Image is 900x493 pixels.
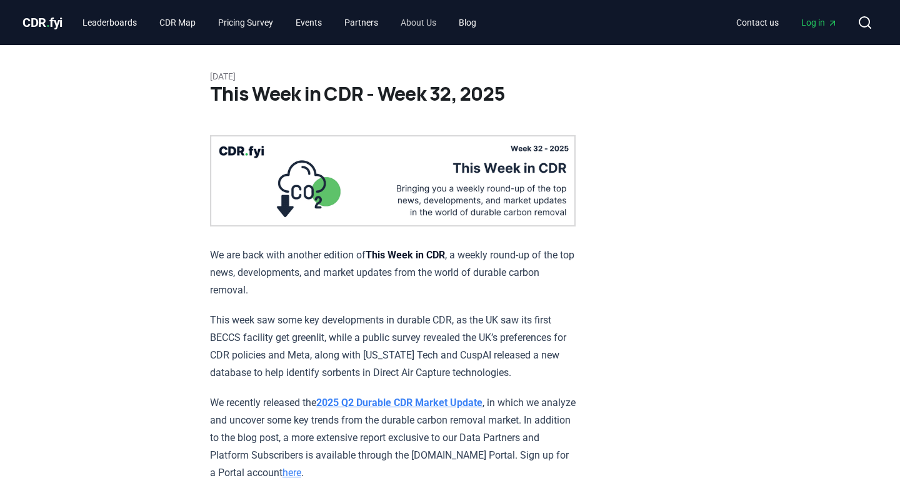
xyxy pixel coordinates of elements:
nav: Main [726,11,847,34]
a: Contact us [726,11,789,34]
a: Log in [791,11,847,34]
h1: This Week in CDR - Week 32, 2025 [210,83,690,105]
p: [DATE] [210,70,690,83]
p: We recently released the , in which we analyze and uncover some key trends from the durable carbo... [210,394,576,482]
a: About Us [391,11,446,34]
a: Events [286,11,332,34]
nav: Main [72,11,486,34]
p: We are back with another edition of , a weekly round-up of the top news, developments, and market... [210,246,576,299]
a: Leaderboards [72,11,147,34]
a: here [282,467,301,479]
a: CDR Map [149,11,206,34]
span: Log in [801,16,837,29]
a: Pricing Survey [208,11,283,34]
p: This week saw some key developments in durable CDR, as the UK saw its first BECCS facility get gr... [210,312,576,382]
a: Partners [334,11,388,34]
a: 2025 Q2 Durable CDR Market Update [316,397,482,409]
span: . [46,15,50,30]
span: CDR fyi [22,15,62,30]
a: Blog [449,11,486,34]
a: CDR.fyi [22,14,62,31]
img: blog post image [210,135,576,226]
strong: This Week in CDR [366,249,445,261]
